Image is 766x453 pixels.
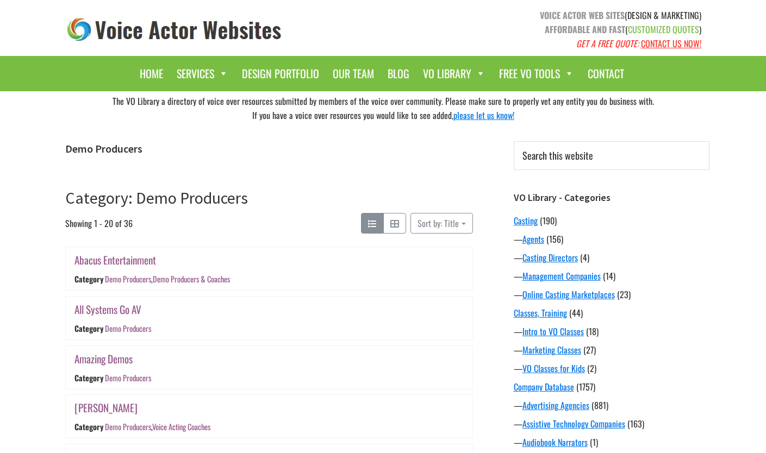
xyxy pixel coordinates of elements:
[236,61,325,86] a: Design Portfolio
[522,269,601,282] a: Management Companies
[522,436,588,449] a: Audiobook Narrators
[514,380,574,393] a: Company Database
[627,417,644,430] span: (163)
[514,251,709,264] div: —
[327,61,379,86] a: Our Team
[576,37,639,50] em: GET A FREE QUOTE:
[540,214,557,227] span: (190)
[580,251,589,264] span: (4)
[522,288,615,301] a: Online Casting Marketplaces
[65,187,248,208] a: Category: Demo Producers
[74,323,103,334] div: Category
[546,232,563,246] span: (156)
[74,351,133,367] a: Amazing Demos
[522,325,584,338] a: Intro to VO Classes
[514,306,567,319] a: Classes, Training
[514,192,709,204] h3: VO Library - Categories
[514,214,538,227] a: Casting
[410,213,472,234] button: Sort by: Title
[514,362,709,375] div: —
[104,421,151,432] a: Demo Producers
[104,372,151,383] a: Demo Producers
[514,436,709,449] div: —
[74,301,141,317] a: All Systems Go AV
[586,325,599,338] span: (18)
[104,274,229,285] div: ,
[391,8,701,51] p: (DESIGN & MARKETING) ( )
[590,436,598,449] span: (1)
[514,325,709,338] div: —
[74,400,138,416] a: [PERSON_NAME]
[171,61,234,86] a: Services
[540,9,625,22] strong: VOICE ACTOR WEB SITES
[522,232,544,246] a: Agents
[494,61,580,86] a: Free VO Tools
[545,23,625,36] strong: AFFORDABLE AND FAST
[591,399,608,412] span: (881)
[641,37,701,50] a: CONTACT US NOW!
[522,343,581,356] a: Marketing Classes
[587,362,596,375] span: (2)
[514,417,709,430] div: —
[514,141,709,170] input: Search this website
[628,23,699,36] span: CUSTOMIZED QUOTES
[514,343,709,356] div: —
[382,61,415,86] a: Blog
[522,362,585,375] a: VO Classes for Kids
[74,372,103,383] div: Category
[514,288,709,301] div: —
[134,61,169,86] a: Home
[104,421,210,432] div: ,
[74,252,156,268] a: Abacus Entertainment
[418,61,491,86] a: VO Library
[576,380,595,393] span: (1757)
[522,417,625,430] a: Assistive Technology Companies
[74,421,103,432] div: Category
[582,61,630,86] a: Contact
[104,274,151,285] a: Demo Producers
[522,251,578,264] a: Casting Directors
[522,399,589,412] a: Advertising Agencies
[74,274,103,285] div: Category
[583,343,596,356] span: (27)
[152,274,229,285] a: Demo Producers & Coaches
[57,91,709,125] div: The VO Library a directory of voice over resources submitted by members of the voice over communi...
[104,323,151,334] a: Demo Producers
[603,269,615,282] span: (14)
[65,142,473,155] h1: Demo Producers
[569,306,583,319] span: (44)
[152,421,210,432] a: Voice Acting Coaches
[453,109,514,122] a: please let us know!
[65,213,133,234] span: Showing 1 - 20 of 36
[514,232,709,246] div: —
[514,269,709,282] div: —
[617,288,631,301] span: (23)
[65,15,284,44] img: voice_actor_websites_logo
[514,399,709,412] div: —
